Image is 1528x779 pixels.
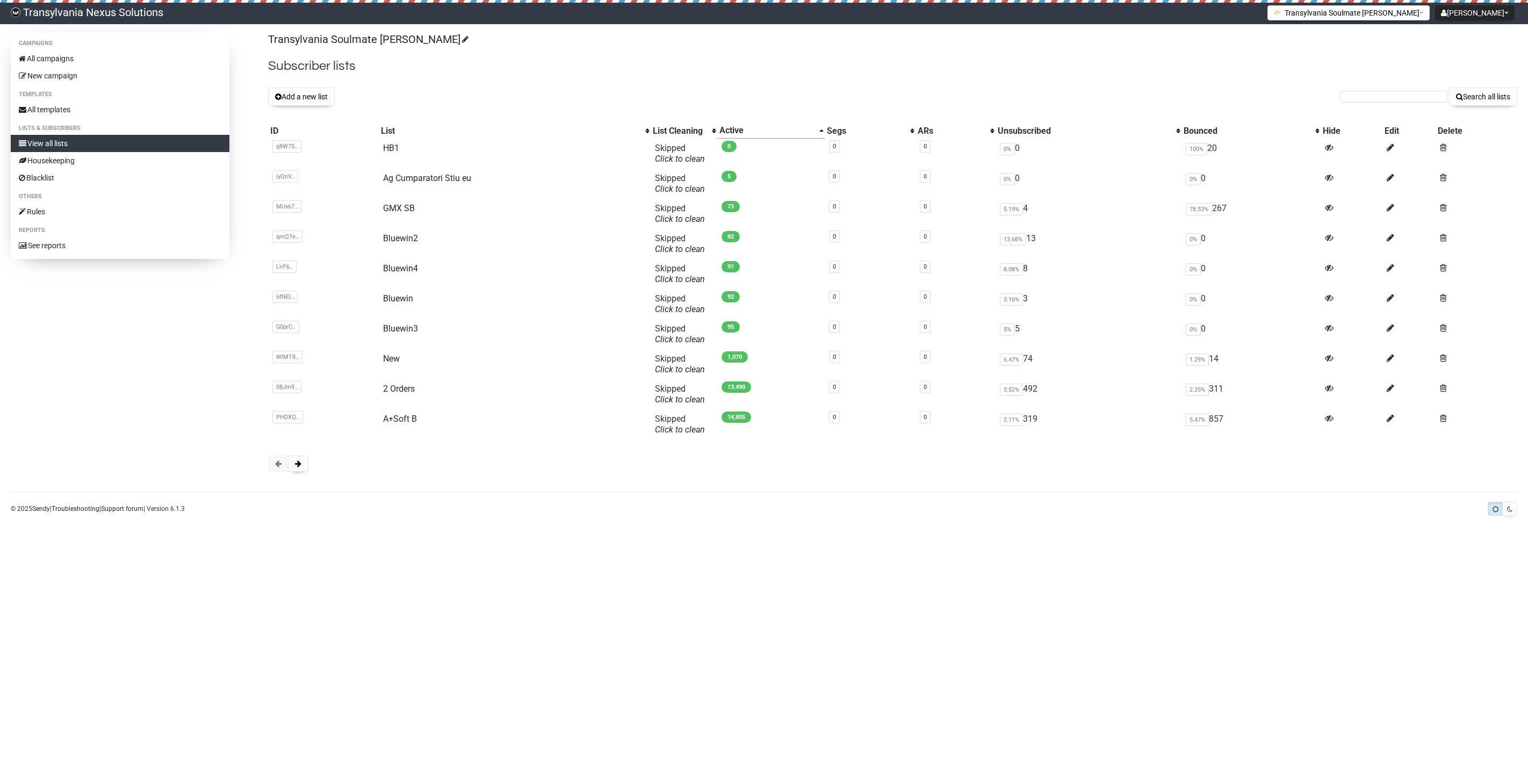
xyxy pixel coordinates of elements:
[825,123,916,139] th: Segs: No sort applied, activate to apply an ascending sort
[833,203,836,210] a: 0
[655,424,705,435] a: Click to clean
[272,321,299,333] span: G0prC..
[722,261,740,272] span: 91
[833,263,836,270] a: 0
[32,505,50,513] a: Sendy
[1186,384,1209,396] span: 2.25%
[924,414,927,421] a: 0
[1186,143,1207,155] span: 100%
[655,244,705,254] a: Click to clean
[1449,88,1517,106] button: Search all lists
[1436,123,1517,139] th: Delete: No sort applied, sorting is disabled
[996,409,1181,439] td: 319
[833,143,836,150] a: 0
[653,126,707,136] div: List Cleaning
[1323,126,1380,136] div: Hide
[272,230,302,243] span: qmQTe..
[655,274,705,284] a: Click to clean
[1000,354,1023,366] span: 6.47%
[383,414,417,424] a: A+Soft B
[655,263,705,284] span: Skipped
[722,201,740,212] span: 73
[1382,123,1435,139] th: Edit: No sort applied, sorting is disabled
[655,184,705,194] a: Click to clean
[996,319,1181,349] td: 5
[1184,126,1310,136] div: Bounced
[272,261,297,273] span: LirF6..
[722,231,740,242] span: 82
[924,263,927,270] a: 0
[1186,323,1201,336] span: 0%
[996,289,1181,319] td: 3
[722,171,737,182] span: 5
[1186,263,1201,276] span: 0%
[833,233,836,240] a: 0
[655,414,705,435] span: Skipped
[655,293,705,314] span: Skipped
[655,154,705,164] a: Click to clean
[383,323,418,334] a: Bluewin3
[924,323,927,330] a: 0
[383,263,418,273] a: Bluewin4
[717,123,825,139] th: Active: Ascending sort applied, activate to apply a descending sort
[1181,259,1321,289] td: 0
[1181,319,1321,349] td: 0
[996,349,1181,379] td: 74
[1000,384,1023,396] span: 3.52%
[272,291,298,303] span: 6fNEI..
[1000,414,1023,426] span: 2.11%
[722,351,748,363] span: 1,070
[996,139,1181,169] td: 0
[268,123,378,139] th: ID: No sort applied, sorting is disabled
[268,88,335,106] button: Add a new list
[11,237,229,254] a: See reports
[1438,126,1515,136] div: Delete
[1321,123,1382,139] th: Hide: No sort applied, sorting is disabled
[272,170,298,183] span: iyQnV..
[383,203,415,213] a: GMX SB
[1186,203,1212,215] span: 78.53%
[272,140,301,153] span: q8W75..
[101,505,143,513] a: Support forum
[924,384,927,391] a: 0
[833,354,836,360] a: 0
[655,323,705,344] span: Skipped
[272,200,301,213] span: MUx67..
[1000,293,1023,306] span: 3.16%
[1186,414,1209,426] span: 5.47%
[722,412,751,423] span: 14,805
[924,233,927,240] a: 0
[11,224,229,237] li: Reports
[655,203,705,224] span: Skipped
[1181,123,1321,139] th: Bounced: No sort applied, activate to apply an ascending sort
[833,293,836,300] a: 0
[833,384,836,391] a: 0
[722,321,740,333] span: 95
[11,203,229,220] a: Rules
[52,505,99,513] a: Troubleshooting
[655,334,705,344] a: Click to clean
[655,394,705,405] a: Click to clean
[11,67,229,84] a: New campaign
[379,123,651,139] th: List: No sort applied, activate to apply an ascending sort
[11,37,229,50] li: Campaigns
[655,364,705,374] a: Click to clean
[655,304,705,314] a: Click to clean
[1181,199,1321,229] td: 267
[1000,143,1015,155] span: 0%
[996,379,1181,409] td: 492
[11,101,229,118] a: All templates
[651,123,717,139] th: List Cleaning: No sort applied, activate to apply an ascending sort
[1267,5,1430,20] button: Transylvania Soulmate [PERSON_NAME]
[383,233,418,243] a: Bluewin2
[11,88,229,101] li: Templates
[655,384,705,405] span: Skipped
[1181,349,1321,379] td: 14
[1181,379,1321,409] td: 311
[11,135,229,152] a: View all lists
[383,173,471,183] a: Ag Cumparatori Stiu eu
[924,173,927,180] a: 0
[722,141,737,152] span: 0
[1186,293,1201,306] span: 0%
[655,173,705,194] span: Skipped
